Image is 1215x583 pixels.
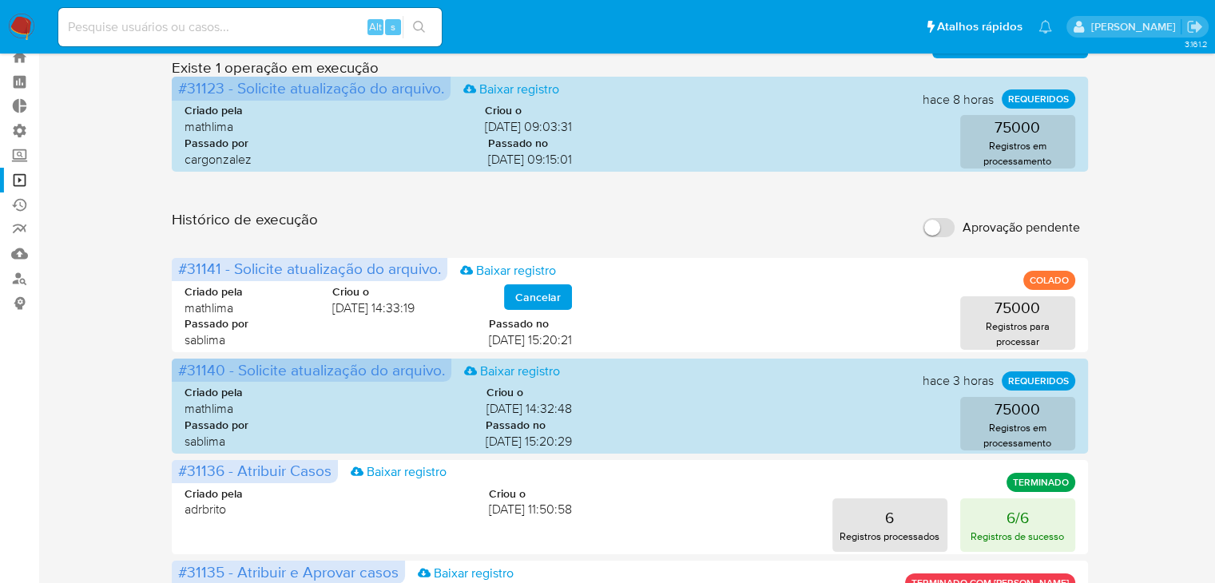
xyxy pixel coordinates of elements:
[403,16,435,38] button: search-icon
[1038,20,1052,34] a: Notificações
[58,17,442,38] input: Pesquise usuários ou casos...
[391,19,395,34] span: s
[1090,19,1181,34] p: matias.logusso@mercadopago.com.br
[937,18,1022,35] span: Atalhos rápidos
[1184,38,1207,50] span: 3.161.2
[1186,18,1203,35] a: Sair
[369,19,382,34] span: Alt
